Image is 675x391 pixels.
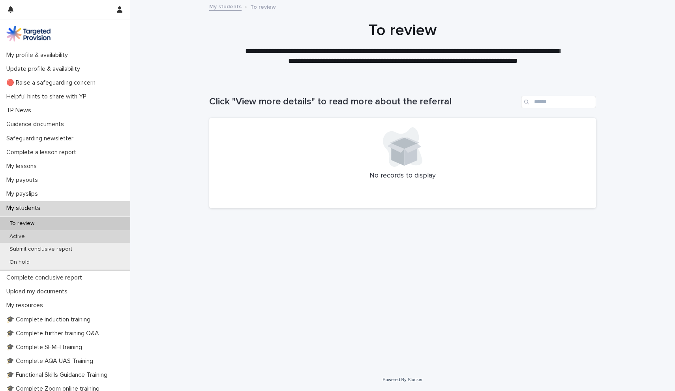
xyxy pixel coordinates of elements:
p: My payslips [3,190,44,198]
p: Complete a lesson report [3,149,82,156]
p: My lessons [3,162,43,170]
p: My profile & availability [3,51,74,59]
p: 🎓 Complete AQA UAS Training [3,357,99,365]
p: Submit conclusive report [3,246,79,253]
img: M5nRWzHhSzIhMunXDL62 [6,26,51,42]
p: Helpful hints to share with YP [3,93,93,100]
p: To review [250,2,276,11]
a: Powered By Stacker [382,377,422,382]
p: Active [3,233,31,240]
p: TP News [3,107,37,114]
p: To review [3,220,41,227]
p: 🔴 Raise a safeguarding concern [3,79,102,87]
h1: To review [209,21,596,40]
p: No records to display [219,172,587,180]
p: On hold [3,259,36,266]
p: Complete conclusive report [3,274,88,281]
p: 🎓 Complete further training Q&A [3,330,105,337]
p: Upload my documents [3,288,74,295]
h1: Click "View more details" to read more about the referral [209,96,518,108]
p: My resources [3,302,49,309]
p: My payouts [3,176,44,184]
p: Update profile & availability [3,65,86,73]
p: 🎓 Functional Skills Guidance Training [3,371,114,379]
p: My students [3,204,47,212]
input: Search [521,96,596,108]
p: 🎓 Complete induction training [3,316,97,323]
a: My students [209,2,242,11]
p: Safeguarding newsletter [3,135,80,142]
p: Guidance documents [3,121,70,128]
p: 🎓 Complete SEMH training [3,344,88,351]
